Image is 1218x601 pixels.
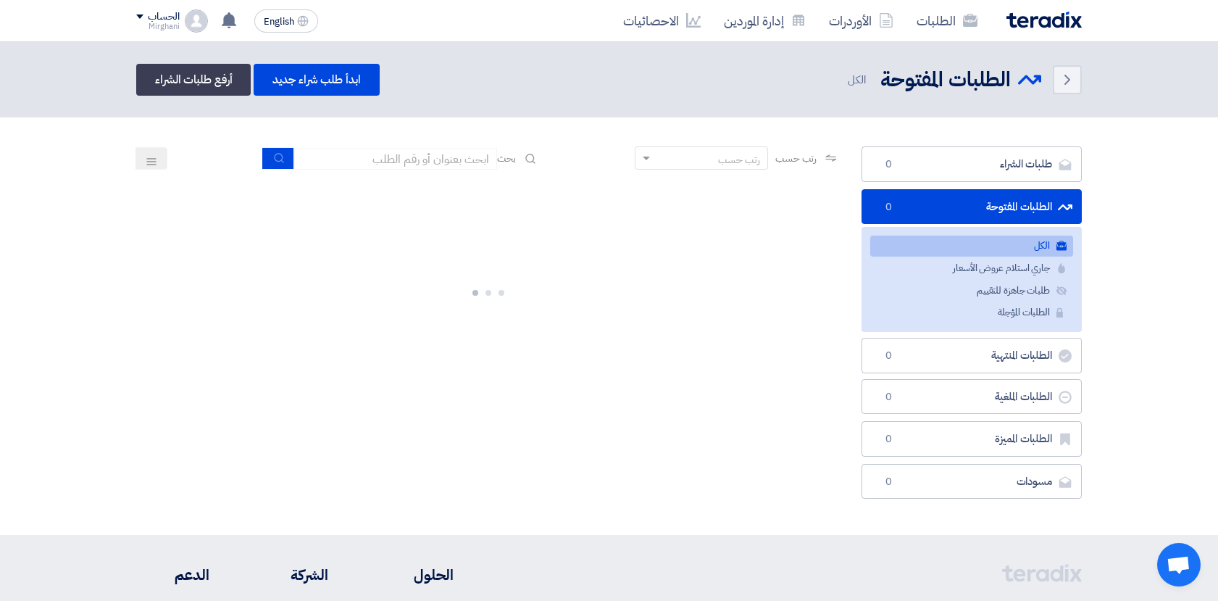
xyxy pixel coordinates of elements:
[712,4,817,38] a: إدارة الموردين
[185,9,208,33] img: profile_test.png
[862,338,1082,373] a: الطلبات المنتهية0
[254,64,379,96] a: ابدأ طلب شراء جديد
[880,157,897,172] span: 0
[136,64,251,96] a: أرفع طلبات الشراء
[497,151,516,166] span: بحث
[880,349,897,363] span: 0
[870,258,1073,279] a: جاري استلام عروض الأسعار
[862,379,1082,415] a: الطلبات الملغية0
[372,564,454,586] li: الحلول
[880,66,1011,94] h2: الطلبات المفتوحة
[775,151,817,166] span: رتب حسب
[870,281,1073,302] a: طلبات جاهزة للتقييم
[870,236,1073,257] a: الكل
[905,4,989,38] a: الطلبات
[862,146,1082,182] a: طلبات الشراء0
[880,200,897,215] span: 0
[870,302,1073,323] a: الطلبات المؤجلة
[880,390,897,405] span: 0
[718,152,760,167] div: رتب حسب
[1006,12,1082,28] img: Teradix logo
[612,4,712,38] a: الاحصائيات
[148,11,179,23] div: الحساب
[136,22,179,30] div: Mirghani
[862,464,1082,500] a: مسودات0
[880,432,897,447] span: 0
[136,564,209,586] li: الدعم
[294,148,497,170] input: ابحث بعنوان أو رقم الطلب
[880,475,897,489] span: 0
[254,9,318,33] button: English
[253,564,328,586] li: الشركة
[848,72,869,88] span: الكل
[862,421,1082,457] a: الطلبات المميزة0
[862,189,1082,225] a: الطلبات المفتوحة0
[1157,543,1201,587] div: Open chat
[264,17,294,27] span: English
[817,4,905,38] a: الأوردرات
